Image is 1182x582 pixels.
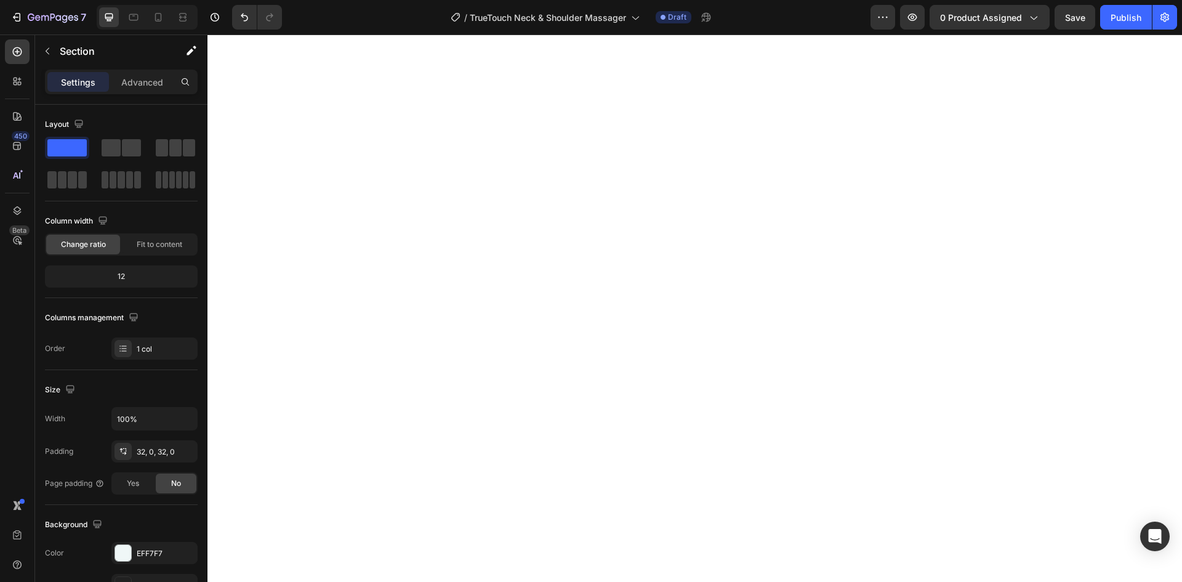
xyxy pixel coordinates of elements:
[137,447,195,458] div: 32, 0, 32, 0
[81,10,86,25] p: 7
[45,382,78,398] div: Size
[12,131,30,141] div: 450
[121,76,163,89] p: Advanced
[930,5,1050,30] button: 0 product assigned
[1140,522,1170,551] div: Open Intercom Messenger
[61,76,95,89] p: Settings
[45,310,141,326] div: Columns management
[60,44,161,59] p: Section
[45,478,105,489] div: Page padding
[45,548,64,559] div: Color
[45,213,110,230] div: Column width
[61,239,106,250] span: Change ratio
[464,11,467,24] span: /
[668,12,686,23] span: Draft
[232,5,282,30] div: Undo/Redo
[137,548,195,559] div: EFF7F7
[470,11,626,24] span: TrueTouch Neck & Shoulder Massager
[112,408,197,430] input: Auto
[47,268,195,285] div: 12
[45,446,73,457] div: Padding
[45,413,65,424] div: Width
[137,239,182,250] span: Fit to content
[171,478,181,489] span: No
[45,517,105,533] div: Background
[1055,5,1095,30] button: Save
[940,11,1022,24] span: 0 product assigned
[9,225,30,235] div: Beta
[45,116,86,133] div: Layout
[1065,12,1085,23] span: Save
[1111,11,1141,24] div: Publish
[137,344,195,355] div: 1 col
[1100,5,1152,30] button: Publish
[45,343,65,354] div: Order
[127,478,139,489] span: Yes
[5,5,92,30] button: 7
[207,34,1182,582] iframe: Design area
